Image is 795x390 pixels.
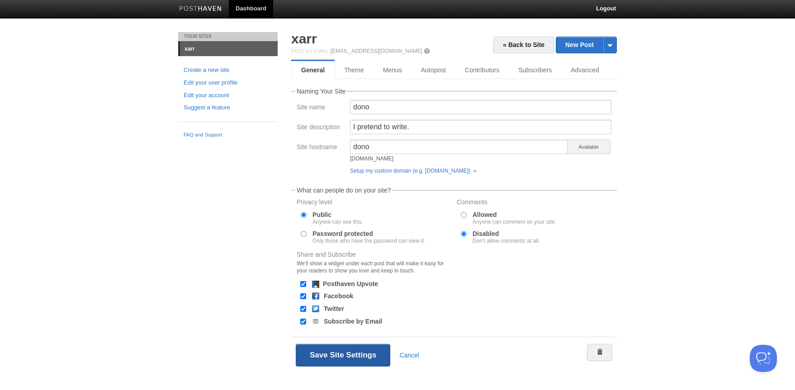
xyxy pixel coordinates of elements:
label: Disabled [473,230,540,244]
label: Comments [457,199,611,207]
legend: Naming Your Site [295,88,347,94]
label: Public [312,211,363,225]
a: Advanced [561,61,608,79]
div: Anyone can see this. [312,219,363,225]
div: Anyone can comment on your site. [473,219,556,225]
label: Password protected [312,230,425,244]
a: Autopost [412,61,455,79]
img: Posthaven-bar [179,6,222,13]
button: Save Site Settings [296,344,390,367]
a: Setup my custom domain (e.g. [DOMAIN_NAME]) » [350,168,476,174]
label: Twitter [324,305,344,312]
a: xarr [180,42,278,56]
span: Available [567,140,610,154]
a: Contributors [455,61,509,79]
span: Post by Email [291,48,329,54]
label: Site name [297,104,345,113]
a: xarr [291,31,317,46]
iframe: Help Scout Beacon - Open [750,345,777,372]
a: Suggest a feature [184,103,272,113]
a: Edit your account [184,91,272,100]
img: facebook.png [312,292,319,300]
div: Only those who have the password can view it. [312,238,425,244]
a: Subscribers [509,61,561,79]
a: Theme [335,61,374,79]
a: Cancel [399,352,419,359]
a: General [291,61,335,79]
label: Posthaven Upvote [323,281,378,287]
label: Site hostname [297,144,345,152]
div: We'll show a widget under each post that will make it easy for your readers to show you love and ... [297,260,451,274]
a: Create a new site [184,66,272,75]
label: Allowed [473,211,556,225]
label: Site description [297,124,345,132]
a: New Post [556,37,616,53]
a: Edit your user profile [184,78,272,88]
a: Menus [374,61,412,79]
label: Share and Subscribe [297,251,451,277]
img: twitter.png [312,305,319,312]
label: Facebook [324,293,353,299]
label: Privacy level [297,199,451,207]
a: [EMAIL_ADDRESS][DOMAIN_NAME] [331,48,422,54]
a: FAQ and Support [184,131,272,139]
div: [DOMAIN_NAME] [350,156,568,161]
li: Your Sites [178,32,278,41]
div: Don't allow comments at all. [473,238,540,244]
a: « Back to Site [493,37,554,53]
legend: What can people do on your site? [295,187,393,193]
label: Subscribe by Email [324,318,382,324]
